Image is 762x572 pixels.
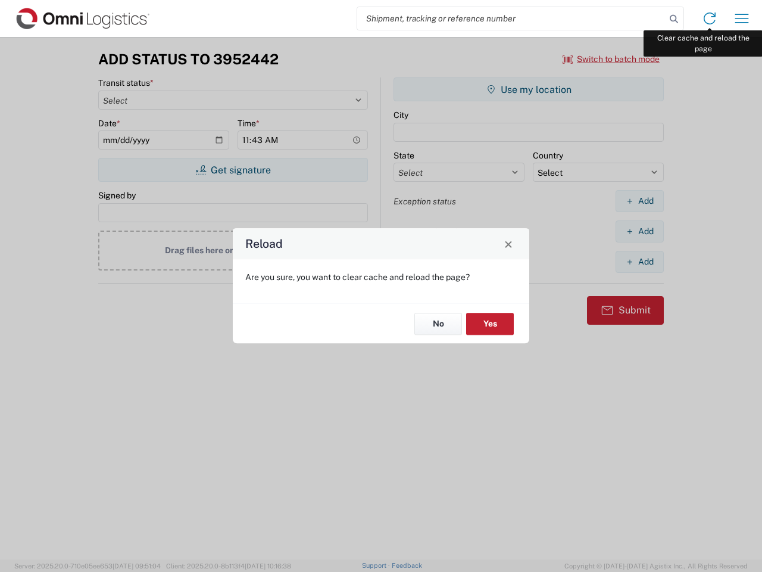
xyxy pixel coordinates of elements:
button: Close [500,235,517,252]
h4: Reload [245,235,283,253]
button: Yes [466,313,514,335]
p: Are you sure, you want to clear cache and reload the page? [245,272,517,282]
button: No [414,313,462,335]
input: Shipment, tracking or reference number [357,7,666,30]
